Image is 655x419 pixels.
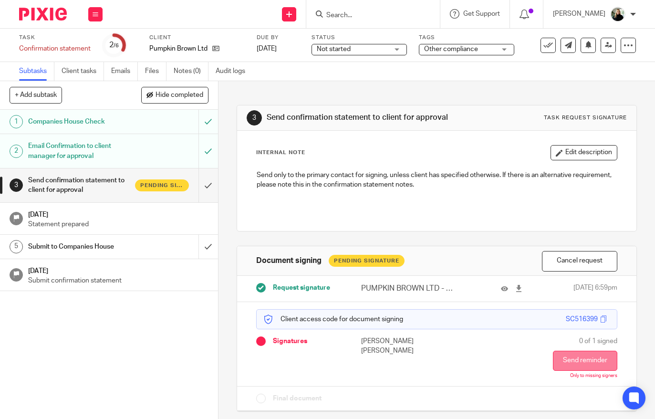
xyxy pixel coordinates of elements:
[463,10,500,17] span: Get Support
[257,170,617,190] p: Send only to the primary contact for signing, unless client has specified otherwise. If there is ...
[553,351,617,371] button: Send reminder
[419,34,514,42] label: Tags
[325,11,411,20] input: Search
[10,145,23,158] div: 2
[28,139,135,163] h1: Email Confirmation to client manager for approval
[149,44,208,53] p: Pumpkin Brown Ltd
[256,149,305,157] p: Internal Note
[267,113,457,123] h1: Send confirmation statement to client for approval
[273,283,330,293] span: Request signature
[329,255,405,267] div: Pending Signature
[317,46,351,52] span: Not started
[216,62,252,81] a: Audit logs
[141,87,208,103] button: Hide completed
[62,62,104,81] a: Client tasks
[273,394,322,403] span: Final document
[114,43,119,48] small: /6
[28,276,208,285] p: Submit confirmation statement
[257,34,300,42] label: Due by
[312,34,407,42] label: Status
[145,62,166,81] a: Files
[424,46,478,52] span: Other compliance
[156,92,203,99] span: Hide completed
[273,336,307,346] span: Signatures
[10,178,23,192] div: 3
[10,87,62,103] button: + Add subtask
[28,264,208,276] h1: [DATE]
[544,114,627,122] div: Task request signature
[10,240,23,253] div: 5
[28,240,135,254] h1: Submit to Companies House
[264,314,403,324] p: Client access code for document signing
[579,336,617,346] span: 0 of 1 signed
[19,34,91,42] label: Task
[149,34,245,42] label: Client
[566,314,598,324] div: SC516399
[247,110,262,126] div: 3
[361,283,457,294] p: PUMPKIN BROWN LTD - Confirmation Statement details made up to [DATE].pdf
[610,7,625,22] img: %233%20-%20Judi%20-%20HeadshotPro.png
[174,62,208,81] a: Notes (0)
[551,145,617,160] button: Edit description
[553,9,605,19] p: [PERSON_NAME]
[19,62,54,81] a: Subtasks
[28,173,135,198] h1: Send confirmation statement to client for approval
[542,251,617,272] button: Cancel request
[28,208,208,220] h1: [DATE]
[28,115,135,129] h1: Companies House Check
[19,8,67,21] img: Pixie
[361,336,437,356] p: [PERSON_NAME] [PERSON_NAME]
[109,40,119,51] div: 2
[10,115,23,128] div: 1
[573,283,617,294] span: [DATE] 6:59pm
[111,62,138,81] a: Emails
[257,45,277,52] span: [DATE]
[570,373,617,379] p: Only to missing signers
[256,256,322,266] h1: Document signing
[140,181,183,189] span: Pending signature
[28,220,208,229] p: Statement prepared
[19,44,91,53] div: Confirmation statement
